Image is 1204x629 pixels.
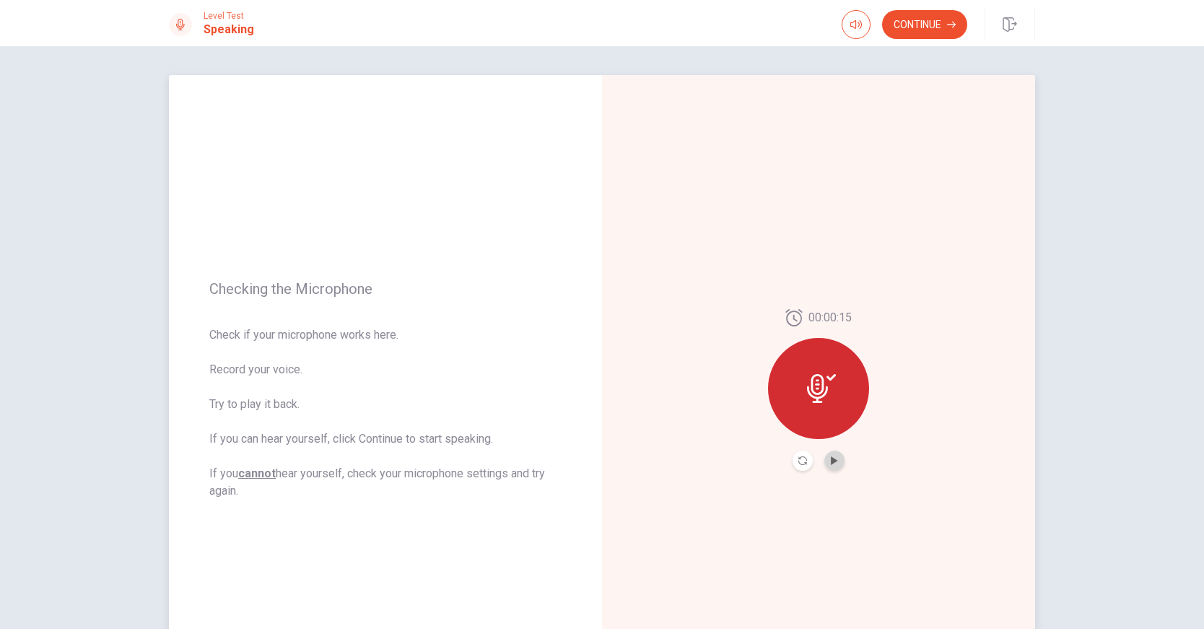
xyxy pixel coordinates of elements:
[882,10,967,39] button: Continue
[209,326,562,500] span: Check if your microphone works here. Record your voice. Try to play it back. If you can hear your...
[209,280,562,298] span: Checking the Microphone
[238,467,276,480] u: cannot
[824,451,845,471] button: Play Audio
[793,451,813,471] button: Record Again
[204,21,254,38] h1: Speaking
[204,11,254,21] span: Level Test
[808,309,852,326] span: 00:00:15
